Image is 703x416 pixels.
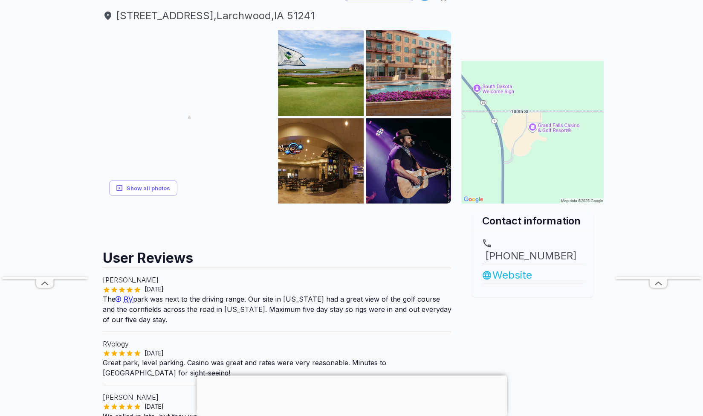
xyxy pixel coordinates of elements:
p: [PERSON_NAME] [103,275,451,285]
img: AAcXr8pWgNQylC5JBicUra5Y0Z6niHv8uDXmC3CaHY7-tXIz4-8YW2TFqd8IP__GzKaYKTJ43-bbtVml7WpBilhk3Vqcmi5og... [103,30,276,204]
span: [DATE] [141,402,167,411]
a: RV [116,295,133,303]
p: RVology [103,339,451,349]
a: [PHONE_NUMBER] [482,238,583,264]
a: [STREET_ADDRESS],Larchwood,IA 51241 [103,8,451,23]
span: [DATE] [141,349,167,358]
span: [DATE] [141,285,167,294]
img: AAcXr8rxmCSfO8zI55VY93Nq5Qsd7ALfJeUjLhn092tJrd4RLpRjm2REz2RyIVrCY7WrlUvpVSLf_cQ5lvNWyINAlPfebXPZk... [278,30,364,116]
p: [PERSON_NAME] [103,392,451,402]
iframe: Advertisement [616,21,701,277]
img: Map for RV Park at Grand Falls Casino [461,61,604,204]
iframe: Advertisement [461,297,604,404]
button: Show all photos [109,180,177,196]
iframe: Advertisement [2,21,87,277]
h2: Contact information [482,214,583,228]
img: AAcXr8pOWOHTocwJWYyitU5vMkECqFT6Rj5p7y4mGaZDTYZYisjmu9J6BYqWARER3X3IRTgN1UiKQyjfmwlV3FBGUW7l0V6hw... [366,30,451,116]
a: Website [482,268,583,283]
p: The park was next to the driving range. Our site in [US_STATE] had a great view of the golf cours... [103,294,451,325]
p: Great park, level parking. Casino was great and rates were very reasonable. Minutes to [GEOGRAPHI... [103,358,451,378]
img: AAcXr8o8n9gZuryB6JtlFONCscuIW3N_SqkirpUT7ntenR8QbjhpL3jRpDsEM7OTLZwv4tb0h4GFyKjmrWqcTkLAvVoZLTKEd... [278,118,364,204]
span: RV [124,295,133,303]
iframe: Advertisement [197,375,507,414]
span: [STREET_ADDRESS] , Larchwood , IA 51241 [103,8,451,23]
iframe: Advertisement [103,204,451,242]
h2: User Reviews [103,242,451,268]
img: AAcXr8opHD1doFpDJ81DCEA_muQQM5rQjRcPtm-1-1sYPfbJx7flI5QdxiLprjnOLVpiC63hZ8zo3VJogmY7sHCnhWlR-TCPM... [366,118,451,204]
